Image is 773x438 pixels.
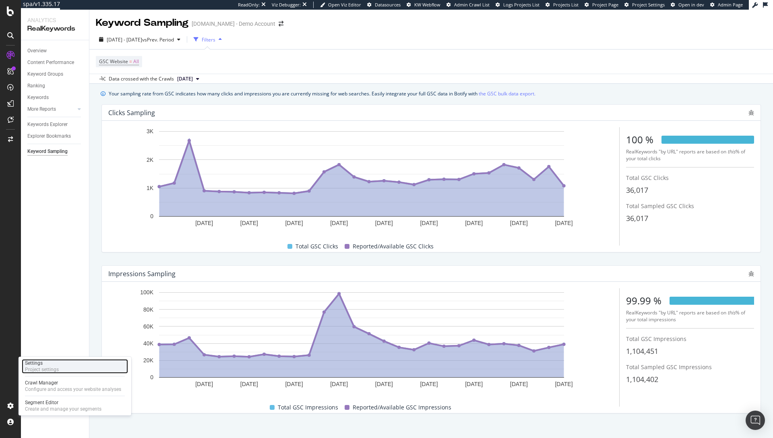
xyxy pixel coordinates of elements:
text: [DATE] [285,220,303,226]
text: [DATE] [330,381,348,387]
span: Project Page [592,2,618,8]
a: Project Page [585,2,618,8]
div: info banner [101,89,762,98]
span: Datasources [375,2,401,8]
text: 3K [147,128,154,135]
text: [DATE] [510,381,528,387]
span: Reported/Available GSC Impressions [353,403,451,412]
div: Create and manage your segments [25,406,101,412]
div: 100 % [626,133,653,147]
text: [DATE] [465,220,483,226]
a: Open in dev [671,2,704,8]
div: Keyword Groups [27,70,63,79]
div: Explorer Bookmarks [27,132,71,140]
a: Content Performance [27,58,83,67]
text: 60K [143,323,154,330]
div: Clicks Sampling [108,109,155,117]
a: Crawl ManagerConfigure and access your website analyses [22,379,128,393]
text: [DATE] [330,220,348,226]
div: [DOMAIN_NAME] - Demo Account [192,20,275,28]
span: Admin Page [718,2,743,8]
text: [DATE] [375,381,393,387]
text: [DATE] [465,381,483,387]
span: vs Prev. Period [142,36,174,43]
span: Total GSC Clicks [296,242,338,251]
a: Admin Page [710,2,743,8]
div: Data crossed with the Crawls [109,75,174,83]
text: 2K [147,157,154,163]
div: Filters [202,36,215,43]
div: bug [748,271,754,277]
a: Logs Projects List [496,2,539,8]
text: 0 [150,213,153,220]
text: 100K [140,289,153,296]
div: Open Intercom Messenger [746,411,765,430]
text: [DATE] [240,220,258,226]
text: [DATE] [420,381,438,387]
span: Open Viz Editor [328,2,361,8]
a: Open Viz Editor [320,2,361,8]
div: Analytics [27,16,83,24]
div: RealKeywords [27,24,83,33]
div: RealKeywords "by URL" reports are based on % of your total impressions [626,309,754,323]
div: Ranking [27,82,45,90]
span: Total GSC Impressions [626,335,686,343]
text: 40K [143,340,154,347]
a: the GSC bulk data export. [479,89,535,98]
text: [DATE] [420,220,438,226]
span: 1,104,451 [626,346,658,356]
div: Configure and access your website analyses [25,386,121,393]
div: ReadOnly: [238,2,260,8]
svg: A chart. [108,127,614,234]
div: 99.99 % [626,294,661,308]
text: [DATE] [555,220,573,226]
span: All [133,56,139,67]
div: More Reports [27,105,56,114]
text: [DATE] [195,220,213,226]
text: [DATE] [555,381,573,387]
text: 80K [143,306,154,313]
svg: A chart. [108,288,614,395]
div: Settings [25,360,59,366]
div: Segment Editor [25,399,101,406]
a: Projects List [546,2,579,8]
i: this [728,148,736,155]
text: 0 [150,374,153,381]
div: Keywords [27,93,49,102]
button: Filters [190,33,225,46]
span: Total GSC Impressions [278,403,338,412]
span: Total Sampled GSC Clicks [626,202,694,210]
button: [DATE] - [DATE]vsPrev. Period [96,33,184,46]
span: Logs Projects List [503,2,539,8]
span: 36,017 [626,213,648,223]
span: Reported/Available GSC Clicks [353,242,434,251]
span: 36,017 [626,185,648,195]
span: Open in dev [678,2,704,8]
a: Keyword Groups [27,70,83,79]
span: GSC Website [99,58,128,65]
span: Total Sampled GSC Impressions [626,363,712,371]
div: Project settings [25,366,59,373]
a: Datasources [367,2,401,8]
a: Keyword Sampling [27,147,83,156]
text: 20K [143,357,154,364]
span: [DATE] - [DATE] [107,36,142,43]
div: bug [748,110,754,116]
span: 2023 Jul. 16th [177,75,193,83]
span: = [129,58,132,65]
text: [DATE] [195,381,213,387]
span: Admin Crawl List [454,2,490,8]
div: Viz Debugger: [272,2,301,8]
text: 1K [147,185,154,191]
div: arrow-right-arrow-left [279,21,283,27]
a: Segment EditorCreate and manage your segments [22,399,128,413]
a: Explorer Bookmarks [27,132,83,140]
button: [DATE] [174,74,203,84]
a: Admin Crawl List [446,2,490,8]
div: Keyword Sampling [96,16,188,30]
div: Crawl Manager [25,380,121,386]
text: [DATE] [240,381,258,387]
div: Content Performance [27,58,74,67]
span: Projects List [553,2,579,8]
